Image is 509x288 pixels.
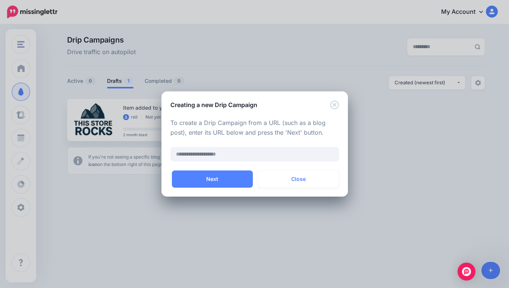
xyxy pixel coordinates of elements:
p: To create a Drip Campaign from a URL (such as a blog post), enter its URL below and press the 'Ne... [170,118,339,138]
button: Close [258,170,339,188]
button: Next [172,170,253,188]
h5: Creating a new Drip Campaign [170,100,257,109]
button: Close [330,100,339,110]
div: Open Intercom Messenger [458,263,475,281]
